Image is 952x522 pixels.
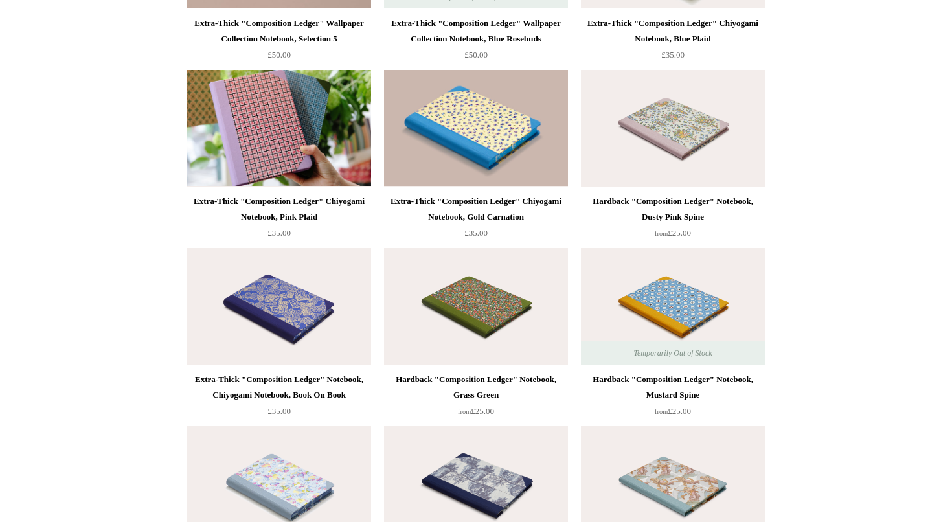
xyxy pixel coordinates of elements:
img: Extra-Thick "Composition Ledger" Chiyogami Notebook, Gold Carnation [384,70,568,187]
span: £25.00 [458,406,494,416]
a: Hardback "Composition Ledger" Notebook, Grass Green from£25.00 [384,372,568,425]
img: Hardback "Composition Ledger" Notebook, Grass Green [384,248,568,365]
a: Hardback "Composition Ledger" Notebook, Dusty Pink Spine Hardback "Composition Ledger" Notebook, ... [581,70,765,187]
a: Extra-Thick "Composition Ledger" Chiyogami Notebook, Pink Plaid Extra-Thick "Composition Ledger" ... [187,70,371,187]
div: Hardback "Composition Ledger" Notebook, Dusty Pink Spine [584,194,762,225]
span: £35.00 [464,228,488,238]
a: Hardback "Composition Ledger" Notebook, Grass Green Hardback "Composition Ledger" Notebook, Grass... [384,248,568,365]
img: Hardback "Composition Ledger" Notebook, Dusty Pink Spine [581,70,765,187]
span: £50.00 [464,50,488,60]
div: Extra-Thick "Composition Ledger" Notebook, Chiyogami Notebook, Book On Book [190,372,368,403]
a: Extra-Thick "Composition Ledger" Notebook, Chiyogami Notebook, Book On Book Extra-Thick "Composit... [187,248,371,365]
div: Hardback "Composition Ledger" Notebook, Grass Green [387,372,565,403]
span: from [655,230,668,237]
a: Hardback "Composition Ledger" Notebook, Dusty Pink Spine from£25.00 [581,194,765,247]
span: £35.00 [267,406,291,416]
a: Extra-Thick "Composition Ledger" Wallpaper Collection Notebook, Blue Rosebuds £50.00 [384,16,568,69]
a: Extra-Thick "Composition Ledger" Chiyogami Notebook, Pink Plaid £35.00 [187,194,371,247]
a: Extra-Thick "Composition Ledger" Notebook, Chiyogami Notebook, Book On Book £35.00 [187,372,371,425]
div: Extra-Thick "Composition Ledger" Chiyogami Notebook, Pink Plaid [190,194,368,225]
a: Hardback "Composition Ledger" Notebook, Mustard Spine from£25.00 [581,372,765,425]
a: Extra-Thick "Composition Ledger" Chiyogami Notebook, Gold Carnation Extra-Thick "Composition Ledg... [384,70,568,187]
a: Extra-Thick "Composition Ledger" Wallpaper Collection Notebook, Selection 5 £50.00 [187,16,371,69]
span: £25.00 [655,406,691,416]
span: £50.00 [267,50,291,60]
a: Hardback "Composition Ledger" Notebook, Mustard Spine Hardback "Composition Ledger" Notebook, Mus... [581,248,765,365]
div: Hardback "Composition Ledger" Notebook, Mustard Spine [584,372,762,403]
span: from [655,408,668,415]
img: Hardback "Composition Ledger" Notebook, Mustard Spine [581,248,765,365]
div: Extra-Thick "Composition Ledger" Chiyogami Notebook, Blue Plaid [584,16,762,47]
span: £35.00 [661,50,685,60]
div: Extra-Thick "Composition Ledger" Wallpaper Collection Notebook, Blue Rosebuds [387,16,565,47]
span: £25.00 [655,228,691,238]
span: Temporarily Out of Stock [620,341,725,365]
a: Extra-Thick "Composition Ledger" Chiyogami Notebook, Blue Plaid £35.00 [581,16,765,69]
a: Extra-Thick "Composition Ledger" Chiyogami Notebook, Gold Carnation £35.00 [384,194,568,247]
span: £35.00 [267,228,291,238]
div: Extra-Thick "Composition Ledger" Wallpaper Collection Notebook, Selection 5 [190,16,368,47]
span: from [458,408,471,415]
div: Extra-Thick "Composition Ledger" Chiyogami Notebook, Gold Carnation [387,194,565,225]
img: Extra-Thick "Composition Ledger" Notebook, Chiyogami Notebook, Book On Book [187,248,371,365]
img: Extra-Thick "Composition Ledger" Chiyogami Notebook, Pink Plaid [187,70,371,187]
